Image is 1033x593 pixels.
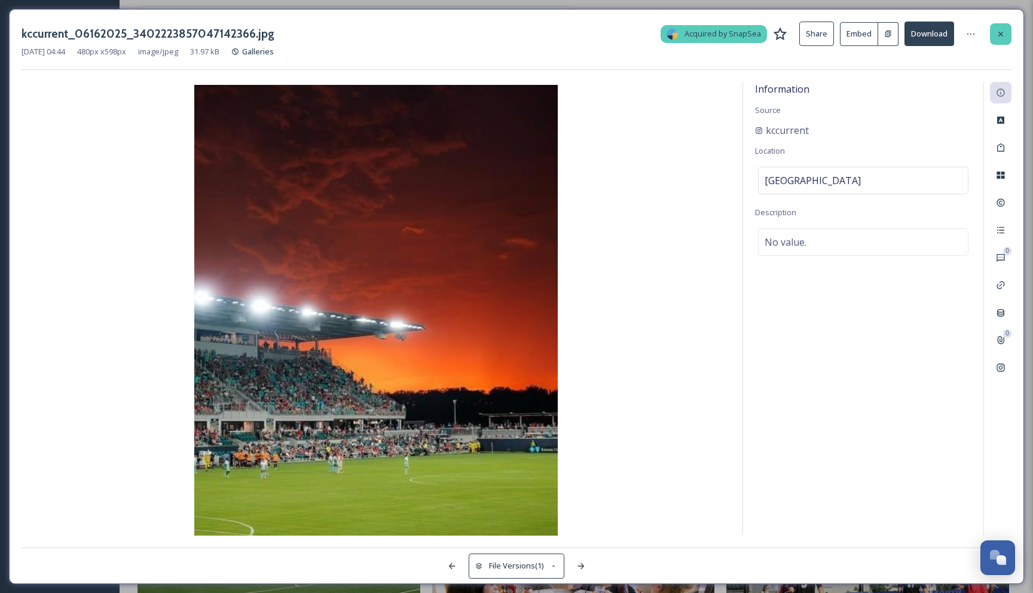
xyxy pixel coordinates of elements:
[765,235,806,249] span: No value.
[755,123,809,137] a: kccurrent
[190,46,219,57] span: 31.97 kB
[755,207,796,218] span: Description
[77,46,126,57] span: 480 px x 598 px
[980,540,1015,575] button: Open Chat
[469,554,564,578] button: File Versions(1)
[667,28,679,40] img: snapsea-logo.png
[22,46,65,57] span: [DATE] 04:44
[138,46,178,57] span: image/jpeg
[755,82,809,96] span: Information
[1003,329,1011,338] div: 0
[242,46,274,57] span: Galleries
[22,85,731,538] img: 819117f3-d677-70d3-59b2-64f63461c237.jpg
[684,28,761,39] span: Acquired by SnapSea
[765,173,861,188] span: [GEOGRAPHIC_DATA]
[904,22,954,46] button: Download
[840,22,878,46] button: Embed
[755,105,781,115] span: Source
[1003,247,1011,255] div: 0
[22,25,274,42] h3: kccurrent_06162025_3402223857047142366.jpg
[755,145,785,156] span: Location
[799,22,834,46] button: Share
[766,123,809,137] span: kccurrent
